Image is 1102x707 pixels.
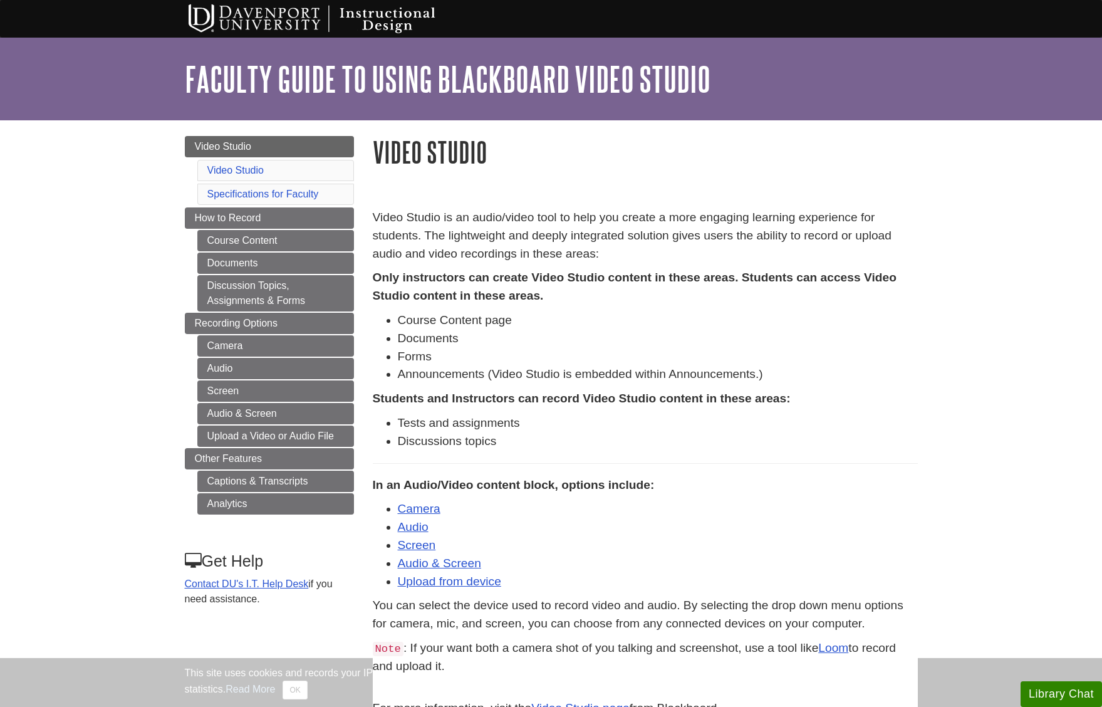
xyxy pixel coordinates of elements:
[398,520,429,533] a: Audio
[373,639,918,676] p: : If your want both a camera shot of you talking and screenshot, use a tool like to record and up...
[185,136,354,157] a: Video Studio
[197,426,354,447] a: Upload a Video or Audio File
[283,681,307,699] button: Close
[373,136,918,168] h1: Video Studio
[185,136,354,626] div: Guide Page Menu
[185,577,353,607] p: if you need assistance.
[373,478,655,491] strong: In an Audio/Video content block, options include:
[1021,681,1102,707] button: Library Chat
[195,141,251,152] span: Video Studio
[398,502,440,515] a: Camera
[373,209,918,263] p: Video Studio is an audio/video tool to help you create a more engaging learning experience for st...
[373,597,918,633] p: You can select the device used to record video and audio. By selecting the drop down menu options...
[492,367,763,380] span: Video Studio is embedded within Announcements.)
[373,392,791,405] strong: Students and Instructors can record Video Studio content in these areas:
[398,432,918,451] li: Discussions topics
[185,579,309,589] a: Contact DU's I.T. Help Desk
[373,642,403,656] code: Note
[398,557,481,570] a: Audio & Screen
[197,335,354,357] a: Camera
[197,358,354,379] a: Audio
[207,189,319,199] a: Specifications for Faculty
[398,538,436,552] a: Screen
[398,575,501,588] a: Upload from device
[185,60,710,98] a: Faculty Guide to Using Blackboard Video Studio
[185,207,354,229] a: How to Record
[195,453,263,464] span: Other Features
[197,275,354,312] a: Discussion Topics, Assignments & Forms
[197,380,354,402] a: Screen
[185,666,918,699] div: This site uses cookies and records your IP address for usage statistics. Additionally, we use Goo...
[398,365,918,384] li: Announcements (
[179,3,479,34] img: Davenport University Instructional Design
[197,471,354,492] a: Captions & Transcripts
[197,253,354,274] a: Documents
[398,348,918,366] li: Forms
[185,448,354,469] a: Other Features
[398,414,918,432] li: Tests and assignments
[185,552,353,570] h3: Get Help
[185,313,354,334] a: Recording Options
[398,330,918,348] li: Documents
[197,403,354,424] a: Audio & Screen
[197,493,354,515] a: Analytics
[226,684,275,694] a: Read More
[195,318,278,328] span: Recording Options
[818,641,848,654] a: Loom
[197,230,354,251] a: Course Content
[373,271,897,302] strong: Only instructors can create Video Studio content in these areas. Students can access Video Studio...
[195,212,261,223] span: How to Record
[207,165,264,175] a: Video Studio
[398,312,918,330] li: Course Content page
